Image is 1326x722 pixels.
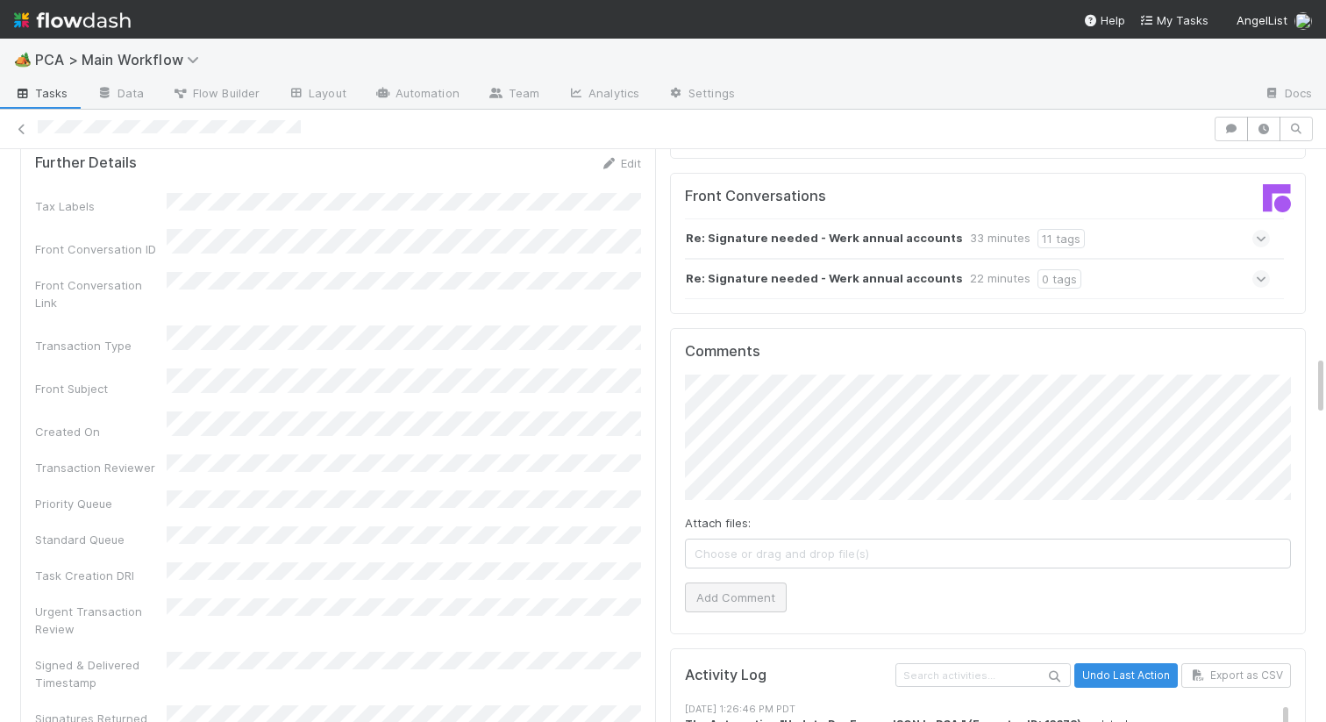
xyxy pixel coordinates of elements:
[1139,13,1208,27] span: My Tasks
[553,81,653,109] a: Analytics
[35,240,167,258] div: Front Conversation ID
[685,343,1291,361] h5: Comments
[35,423,167,440] div: Created On
[1263,184,1291,212] img: front-logo-b4b721b83371efbadf0a.svg
[1294,12,1312,30] img: avatar_d89a0a80-047e-40c9-bdc2-a2d44e645fd3.png
[35,459,167,476] div: Transaction Reviewer
[1037,229,1085,248] div: 11 tags
[35,656,167,691] div: Signed & Delivered Timestamp
[685,583,787,612] button: Add Comment
[970,269,1030,289] div: 22 minutes
[1139,11,1208,29] a: My Tasks
[35,495,167,512] div: Priority Queue
[653,81,749,109] a: Settings
[35,567,167,584] div: Task Creation DRI
[35,337,167,354] div: Transaction Type
[35,197,167,215] div: Tax Labels
[1250,81,1326,109] a: Docs
[686,269,963,289] strong: Re: Signature needed - Werk annual accounts
[360,81,474,109] a: Automation
[686,229,963,248] strong: Re: Signature needed - Werk annual accounts
[14,5,131,35] img: logo-inverted-e16ddd16eac7371096b0.svg
[14,84,68,102] span: Tasks
[685,188,975,205] h5: Front Conversations
[35,154,137,172] h5: Further Details
[35,276,167,311] div: Front Conversation Link
[35,603,167,638] div: Urgent Transaction Review
[685,667,892,684] h5: Activity Log
[274,81,360,109] a: Layout
[600,156,641,170] a: Edit
[35,531,167,548] div: Standard Queue
[82,81,158,109] a: Data
[685,702,1291,717] div: [DATE] 1:26:46 PM PDT
[474,81,553,109] a: Team
[35,380,167,397] div: Front Subject
[158,81,274,109] a: Flow Builder
[14,52,32,67] span: 🏕️
[1181,663,1291,688] button: Export as CSV
[685,514,751,532] label: Attach files:
[1037,269,1081,289] div: 0 tags
[1237,13,1287,27] span: AngelList
[686,540,1290,568] span: Choose or drag and drop file(s)
[1083,11,1125,29] div: Help
[970,229,1030,248] div: 33 minutes
[1074,663,1178,688] button: Undo Last Action
[172,84,260,102] span: Flow Builder
[895,663,1071,687] input: Search activities...
[35,51,208,68] span: PCA > Main Workflow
